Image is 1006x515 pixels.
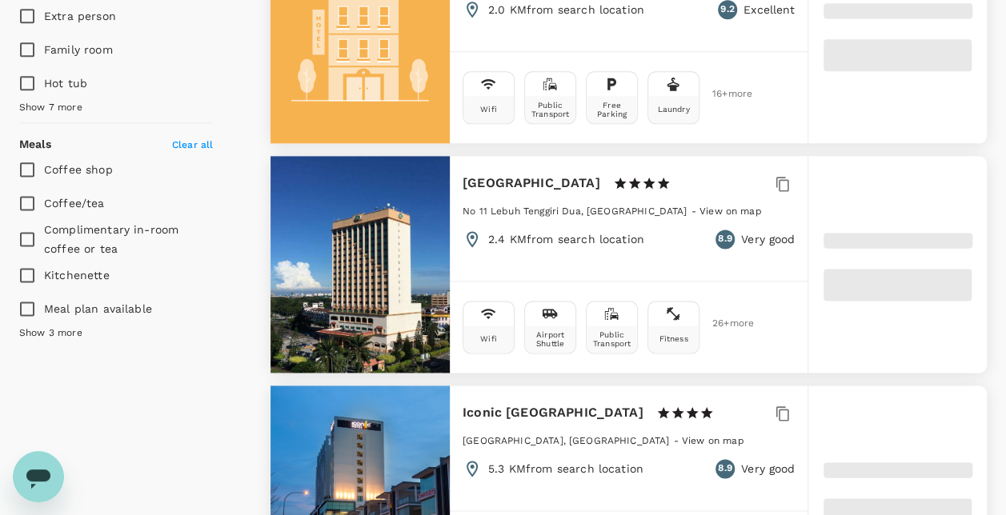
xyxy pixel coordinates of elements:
[741,461,795,477] p: Very good
[44,223,178,255] span: Complimentary in-room coffee or tea
[19,136,51,154] h6: Meals
[741,231,795,247] p: Very good
[590,101,634,118] div: Free Parking
[674,435,682,446] span: -
[712,318,736,329] span: 26 + more
[44,10,116,22] span: Extra person
[659,334,687,343] div: Fitness
[718,231,731,247] span: 8.9
[19,325,82,341] span: Show 3 more
[699,206,762,217] span: View on map
[528,101,572,118] div: Public Transport
[480,105,497,114] div: Wifi
[720,2,734,18] span: 9.2
[44,43,113,56] span: Family room
[463,435,669,446] span: [GEOGRAPHIC_DATA], [GEOGRAPHIC_DATA]
[463,206,687,217] span: No 11 Lebuh Tenggiri Dua, [GEOGRAPHIC_DATA]
[743,2,795,18] p: Excellent
[463,401,643,424] h6: Iconic [GEOGRAPHIC_DATA]
[44,269,110,281] span: Kitchenette
[480,334,497,343] div: Wifi
[528,330,572,348] div: Airport Shuttle
[718,461,731,477] span: 8.9
[44,197,105,210] span: Coffee/tea
[44,302,152,315] span: Meal plan available
[13,451,64,502] iframe: Button to launch messaging window
[682,433,744,446] a: View on map
[44,163,113,176] span: Coffee shop
[172,139,213,150] span: Clear all
[488,231,644,247] p: 2.4 KM from search location
[19,100,82,116] span: Show 7 more
[488,2,644,18] p: 2.0 KM from search location
[712,89,736,99] span: 16 + more
[699,204,762,217] a: View on map
[691,206,699,217] span: -
[488,461,643,477] p: 5.3 KM from search location
[463,172,600,194] h6: [GEOGRAPHIC_DATA]
[657,105,689,114] div: Laundry
[590,330,634,348] div: Public Transport
[682,435,744,446] span: View on map
[44,77,87,90] span: Hot tub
